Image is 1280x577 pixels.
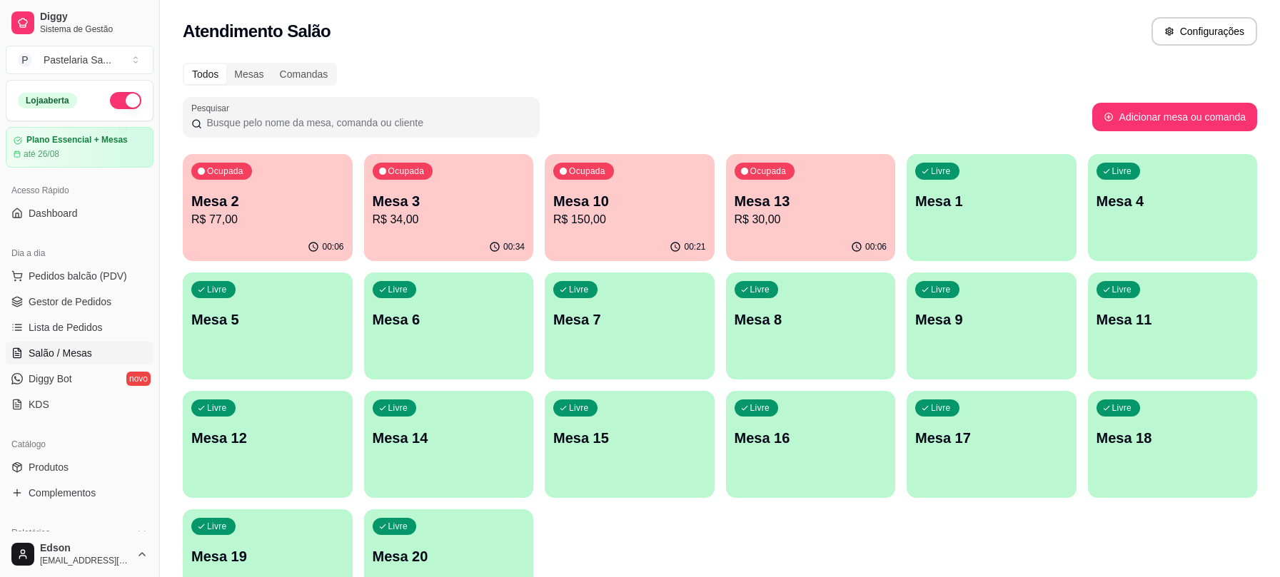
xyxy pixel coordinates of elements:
[915,191,1068,211] p: Mesa 1
[545,272,715,379] button: LivreMesa 7
[29,320,103,335] span: Lista de Pedidos
[322,241,343,252] p: 00:06
[29,295,111,309] span: Gestor de Pedidos
[569,165,605,177] p: Ocupada
[735,428,887,448] p: Mesa 16
[29,269,127,283] span: Pedidos balcão (PDV)
[750,284,770,295] p: Livre
[18,93,77,108] div: Loja aberta
[272,64,336,84] div: Comandas
[388,521,408,532] p: Livre
[6,367,153,390] a: Diggy Botnovo
[1152,17,1257,46] button: Configurações
[553,191,706,211] p: Mesa 10
[191,310,344,330] p: Mesa 5
[6,290,153,313] a: Gestor de Pedidos
[191,546,344,566] p: Mesa 19
[373,428,525,448] p: Mesa 14
[207,284,227,295] p: Livre
[29,486,96,500] span: Complementos
[6,46,153,74] button: Select a team
[183,272,353,379] button: LivreMesa 5
[44,53,111,67] div: Pastelaria Sa ...
[545,154,715,261] button: OcupadaMesa 10R$ 150,0000:21
[907,154,1077,261] button: LivreMesa 1
[726,272,896,379] button: LivreMesa 8
[364,272,534,379] button: LivreMesa 6
[735,191,887,211] p: Mesa 13
[226,64,271,84] div: Mesas
[915,428,1068,448] p: Mesa 17
[931,284,951,295] p: Livre
[364,391,534,498] button: LivreMesa 14
[29,460,69,474] span: Produtos
[207,165,243,177] p: Ocupada
[40,24,148,35] span: Sistema de Gestão
[24,148,59,160] article: até 26/08
[191,428,344,448] p: Mesa 12
[726,391,896,498] button: LivreMesa 16
[569,284,589,295] p: Livre
[191,102,234,114] label: Pesquisar
[907,272,1077,379] button: LivreMesa 9
[388,402,408,414] p: Livre
[18,53,32,67] span: P
[931,165,951,177] p: Livre
[931,402,951,414] p: Livre
[373,211,525,228] p: R$ 34,00
[503,241,525,252] p: 00:34
[553,211,706,228] p: R$ 150,00
[373,191,525,211] p: Mesa 3
[6,242,153,265] div: Dia a dia
[26,135,128,145] article: Plano Essencial + Mesas
[183,154,353,261] button: OcupadaMesa 2R$ 77,0000:06
[750,402,770,414] p: Livre
[29,206,78,220] span: Dashboard
[40,542,131,555] span: Edson
[907,391,1077,498] button: LivreMesa 17
[735,310,887,330] p: Mesa 8
[553,428,706,448] p: Mesa 15
[29,397,49,412] span: KDS
[11,527,50,538] span: Relatórios
[569,402,589,414] p: Livre
[29,346,92,360] span: Salão / Mesas
[40,555,131,566] span: [EMAIL_ADDRESS][DOMAIN_NAME]
[1088,154,1258,261] button: LivreMesa 4
[750,165,787,177] p: Ocupada
[388,284,408,295] p: Livre
[6,316,153,339] a: Lista de Pedidos
[6,537,153,571] button: Edson[EMAIL_ADDRESS][DOMAIN_NAME]
[373,546,525,566] p: Mesa 20
[6,456,153,479] a: Produtos
[1097,428,1249,448] p: Mesa 18
[1112,165,1132,177] p: Livre
[1092,103,1257,131] button: Adicionar mesa ou comanda
[6,6,153,40] a: DiggySistema de Gestão
[553,310,706,330] p: Mesa 7
[191,191,344,211] p: Mesa 2
[373,310,525,330] p: Mesa 6
[6,342,153,364] a: Salão / Mesas
[183,391,353,498] button: LivreMesa 12
[364,154,534,261] button: OcupadaMesa 3R$ 34,0000:34
[183,20,331,43] h2: Atendimento Salão
[684,241,705,252] p: 00:21
[6,265,153,287] button: Pedidos balcão (PDV)
[735,211,887,228] p: R$ 30,00
[545,391,715,498] button: LivreMesa 15
[40,11,148,24] span: Diggy
[207,521,227,532] p: Livre
[184,64,226,84] div: Todos
[29,372,72,386] span: Diggy Bot
[726,154,896,261] button: OcupadaMesa 13R$ 30,0000:06
[1097,310,1249,330] p: Mesa 11
[1097,191,1249,211] p: Mesa 4
[6,179,153,202] div: Acesso Rápido
[6,393,153,416] a: KDS
[915,310,1068,330] p: Mesa 9
[110,92,141,109] button: Alterar Status
[865,241,887,252] p: 00:06
[1088,391,1258,498] button: LivreMesa 18
[207,402,227,414] p: Livre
